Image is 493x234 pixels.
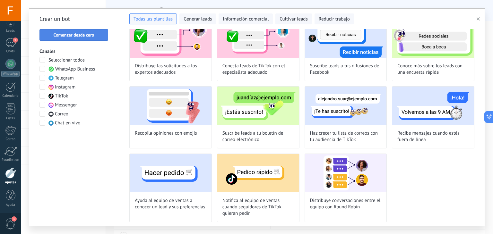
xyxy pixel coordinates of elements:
img: Notifica al equipo de ventas cuando seguidores de TikTok quieran pedir [217,154,299,192]
img: Conecta leads de TikTok con el especialista adecuado [217,19,299,58]
button: Reducir trabajo [315,13,354,24]
img: Recopila opiniones con emojis [130,87,212,125]
button: Cultivar leads [275,13,312,24]
span: Conecta leads de TikTok con el especialista adecuado [222,63,294,76]
span: Correo [55,111,68,117]
div: Estadísticas [1,158,20,162]
span: Suscribe leads a tu boletín de correo electrónico [222,130,294,143]
div: Calendario [1,94,20,98]
img: Suscribe leads a tu boletín de correo electrónico [217,87,299,125]
img: Recibe mensajes cuando estés fuera de línea [392,87,474,125]
div: Ayuda [1,203,20,207]
button: Comenzar desde cero [39,29,108,41]
img: Suscribe leads a tus difusiones de Facebook [305,19,387,58]
span: Reducir trabajo [319,16,350,22]
div: WhatsApp [1,71,20,77]
span: Telegram [55,75,74,81]
h3: Canales [39,48,108,54]
span: Recopila opiniones con emojis [135,130,197,137]
span: Chat en vivo [55,120,80,126]
button: Generar leads [179,13,216,24]
span: Messenger [55,102,77,108]
button: Todas las plantillas [129,13,177,24]
span: Haz crecer tu lista de correos con tu audiencia de TikTok [310,130,382,143]
span: TikTok [55,93,68,99]
span: Distribuye las solicitudes a los expertos adecuados [135,63,206,76]
div: Chats [1,49,20,54]
img: Ayuda al equipo de ventas a conocer un lead y sus preferencias [130,154,212,192]
span: 1 [13,38,18,43]
img: Conoce más sobre los leads con una encuesta rápida [392,19,474,58]
span: Ayuda al equipo de ventas a conocer un lead y sus preferencias [135,197,206,210]
button: Información comercial [219,13,273,24]
span: Seleccionar todos [48,57,85,63]
span: Distribuye conversaciones entre el equipo con Round Robin [310,197,382,210]
span: WhatsApp Business [55,66,95,72]
span: Cultivar leads [280,16,307,22]
span: Conoce más sobre los leads con una encuesta rápida [397,63,469,76]
img: Distribuye las solicitudes a los expertos adecuados [130,19,212,58]
div: Leads [1,29,20,33]
div: Correo [1,137,20,141]
div: Listas [1,116,20,121]
span: Comenzar desde cero [54,33,94,37]
span: Suscribe leads a tus difusiones de Facebook [310,63,382,76]
div: Ajustes [1,180,20,185]
span: Instagram [55,84,75,90]
span: Generar leads [184,16,212,22]
span: Notifica al equipo de ventas cuando seguidores de TikTok quieran pedir [222,197,294,217]
h2: Crear un bot [39,14,108,24]
img: Distribuye conversaciones entre el equipo con Round Robin [305,154,387,192]
span: Todas las plantillas [134,16,173,22]
span: Recibe mensajes cuando estés fuera de línea [397,130,469,143]
span: 1 [12,216,17,221]
span: Información comercial [223,16,269,22]
img: Haz crecer tu lista de correos con tu audiencia de TikTok [305,87,387,125]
